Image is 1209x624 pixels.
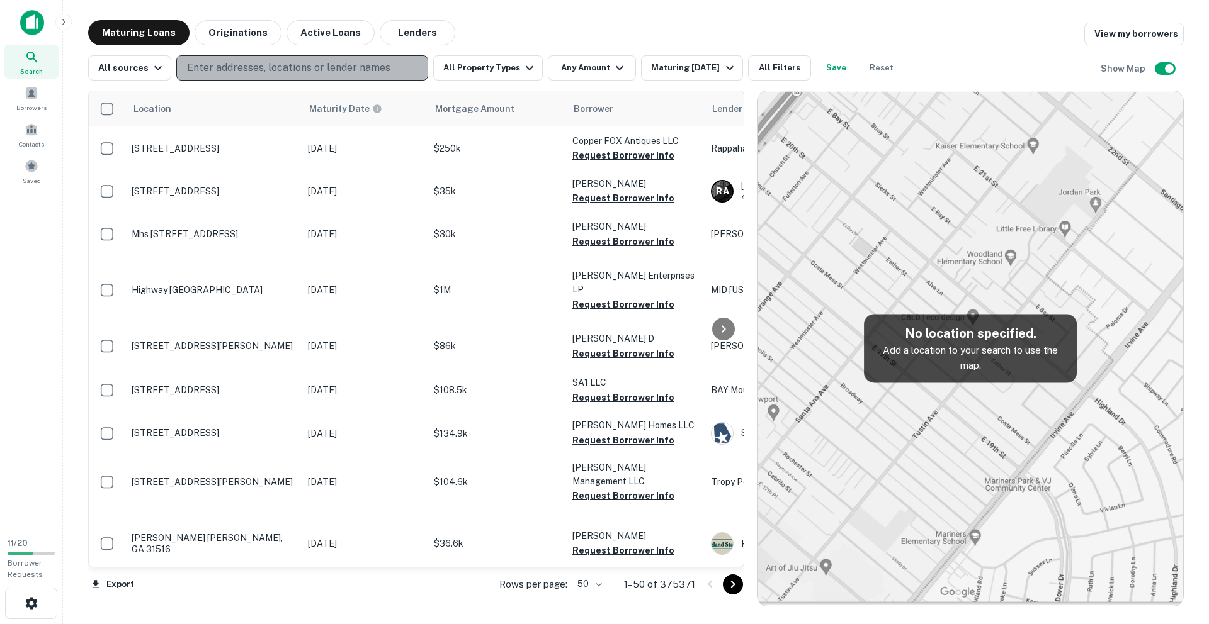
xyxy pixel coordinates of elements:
[572,177,698,191] p: [PERSON_NAME]
[572,346,674,361] button: Request Borrower Info
[132,427,295,438] p: [STREET_ADDRESS]
[434,383,560,397] p: $108.5k
[572,134,698,148] p: Copper FOX Antiques LLC
[434,475,560,489] p: $104.6k
[8,559,43,579] span: Borrower Requests
[572,418,698,432] p: [PERSON_NAME] Homes LLC
[187,60,390,75] p: Enter addresses, locations or lender names
[433,55,543,81] button: All Property Types
[434,184,560,198] p: $35k
[548,55,636,81] button: Any Amount
[572,148,674,163] button: Request Borrower Info
[88,575,137,594] button: Export
[132,384,295,396] p: [STREET_ADDRESS]
[176,55,428,81] button: Enter addresses, locations or lender names
[308,475,421,489] p: [DATE]
[23,175,41,186] span: Saved
[572,234,674,249] button: Request Borrower Info
[4,81,59,115] a: Borrowers
[435,101,531,116] span: Mortgage Amount
[125,91,302,126] th: Location
[434,537,560,550] p: $36.6k
[428,91,566,126] th: Mortgage Amount
[308,142,421,155] p: [DATE]
[572,543,674,558] button: Request Borrower Info
[874,343,1067,372] p: Add a location to your search to use the map.
[572,460,698,488] p: [PERSON_NAME] Management LLC
[132,532,295,555] p: [PERSON_NAME] [PERSON_NAME], GA 31516
[19,139,44,149] span: Contacts
[98,60,166,75] div: All sources
[434,339,560,353] p: $86k
[309,102,399,116] span: Maturity dates displayed may be estimated. Please contact the lender for the most accurate maturi...
[572,488,674,503] button: Request Borrower Info
[572,433,674,448] button: Request Borrower Info
[308,426,421,440] p: [DATE]
[572,390,674,405] button: Request Borrower Info
[20,10,44,35] img: capitalize-icon.png
[572,220,698,233] p: [PERSON_NAME]
[308,339,421,353] p: [DATE]
[380,20,455,45] button: Lenders
[572,331,698,345] p: [PERSON_NAME] D
[132,340,295,352] p: [STREET_ADDRESS][PERSON_NAME]
[308,227,421,241] p: [DATE]
[309,102,382,116] div: Maturity dates displayed may be estimated. Please contact the lender for the most accurate maturi...
[20,66,43,76] span: Search
[651,60,737,75] div: Maturing [DATE]
[572,575,604,593] div: 50
[566,91,705,126] th: Borrower
[816,55,856,81] button: Save your search to get updates of matches that match your search criteria.
[287,20,375,45] button: Active Loans
[434,227,560,241] p: $30k
[8,538,28,548] span: 11 / 20
[132,143,295,154] p: [STREET_ADDRESS]
[1084,23,1184,45] a: View my borrowers
[572,297,674,312] button: Request Borrower Info
[572,191,674,206] button: Request Borrower Info
[4,118,59,152] a: Contacts
[308,383,421,397] p: [DATE]
[572,376,698,389] p: SA1 LLC
[1146,523,1209,584] iframe: Chat Widget
[574,101,613,116] span: Borrower
[4,45,59,79] a: Search
[723,574,743,594] button: Go to next page
[133,101,188,116] span: Location
[4,154,59,188] a: Saved
[499,577,567,592] p: Rows per page:
[748,55,811,81] button: All Filters
[132,284,295,296] p: Highway [GEOGRAPHIC_DATA]
[309,102,370,116] h6: Maturity Date
[572,529,698,543] p: [PERSON_NAME]
[861,55,902,81] button: Reset
[434,142,560,155] p: $250k
[572,269,698,296] p: [PERSON_NAME] Enterprises LP
[1101,62,1147,75] h6: Show Map
[641,55,742,81] button: Maturing [DATE]
[88,20,190,45] button: Maturing Loans
[624,577,695,592] p: 1–50 of 375371
[88,55,171,81] button: All sources
[308,537,421,550] p: [DATE]
[874,324,1067,343] h5: No location specified.
[705,91,906,126] th: Lender
[758,91,1183,606] img: map-placeholder.webp
[16,103,47,113] span: Borrowers
[132,228,295,240] p: Mhs [STREET_ADDRESS]
[195,20,281,45] button: Originations
[434,426,560,440] p: $134.9k
[132,186,295,197] p: [STREET_ADDRESS]
[302,91,428,126] th: Maturity dates displayed may be estimated. Please contact the lender for the most accurate maturi...
[132,476,295,487] p: [STREET_ADDRESS][PERSON_NAME]
[434,283,560,297] p: $1M
[308,184,421,198] p: [DATE]
[308,283,421,297] p: [DATE]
